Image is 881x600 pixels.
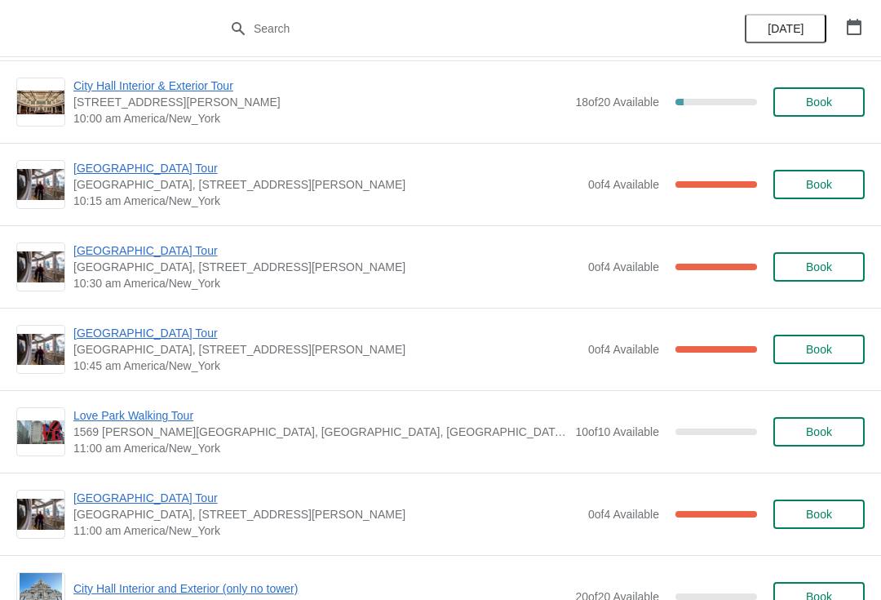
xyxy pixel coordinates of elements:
span: 0 of 4 Available [588,178,659,191]
button: Book [773,335,865,364]
span: [GEOGRAPHIC_DATA] Tour [73,490,580,506]
span: [GEOGRAPHIC_DATA] Tour [73,325,580,341]
span: 0 of 4 Available [588,343,659,356]
span: Love Park Walking Tour [73,407,567,424]
span: 10:00 am America/New_York [73,110,567,127]
span: Book [806,96,832,109]
span: [STREET_ADDRESS][PERSON_NAME] [73,94,567,110]
span: 0 of 4 Available [588,260,659,273]
span: 11:00 am America/New_York [73,522,580,539]
span: 10:30 am America/New_York [73,275,580,291]
span: 18 of 20 Available [575,96,659,109]
img: City Hall Tower Tour | City Hall Visitor Center, 1400 John F Kennedy Boulevard Suite 121, Philade... [17,499,64,531]
span: Book [806,260,832,273]
button: Book [773,500,865,529]
input: Search [253,14,661,43]
span: [GEOGRAPHIC_DATA], [STREET_ADDRESS][PERSON_NAME] [73,176,580,193]
button: Book [773,252,865,282]
span: [GEOGRAPHIC_DATA] Tour [73,242,580,259]
span: 1569 [PERSON_NAME][GEOGRAPHIC_DATA], [GEOGRAPHIC_DATA], [GEOGRAPHIC_DATA], [GEOGRAPHIC_DATA] [73,424,567,440]
span: 10:45 am America/New_York [73,358,580,374]
img: City Hall Tower Tour | City Hall Visitor Center, 1400 John F Kennedy Boulevard Suite 121, Philade... [17,334,64,366]
span: [GEOGRAPHIC_DATA], [STREET_ADDRESS][PERSON_NAME] [73,506,580,522]
span: [GEOGRAPHIC_DATA], [STREET_ADDRESS][PERSON_NAME] [73,341,580,358]
button: Book [773,417,865,447]
span: [GEOGRAPHIC_DATA], [STREET_ADDRESS][PERSON_NAME] [73,259,580,275]
span: Book [806,508,832,521]
span: [GEOGRAPHIC_DATA] Tour [73,160,580,176]
img: Love Park Walking Tour | 1569 John F Kennedy Boulevard, Philadelphia, PA, USA | 11:00 am America/... [17,420,64,444]
span: Book [806,425,832,438]
span: 11:00 am America/New_York [73,440,567,456]
button: Book [773,87,865,117]
img: City Hall Tower Tour | City Hall Visitor Center, 1400 John F Kennedy Boulevard Suite 121, Philade... [17,251,64,283]
img: City Hall Tower Tour | City Hall Visitor Center, 1400 John F Kennedy Boulevard Suite 121, Philade... [17,169,64,201]
span: Book [806,343,832,356]
span: 0 of 4 Available [588,508,659,521]
span: [DATE] [768,22,804,35]
span: City Hall Interior & Exterior Tour [73,78,567,94]
button: Book [773,170,865,199]
span: City Hall Interior and Exterior (only no tower) [73,580,567,597]
img: City Hall Interior & Exterior Tour | 1400 John F Kennedy Boulevard, Suite 121, Philadelphia, PA, ... [17,91,64,114]
span: Book [806,178,832,191]
span: 10:15 am America/New_York [73,193,580,209]
button: [DATE] [745,14,826,43]
span: 10 of 10 Available [575,425,659,438]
